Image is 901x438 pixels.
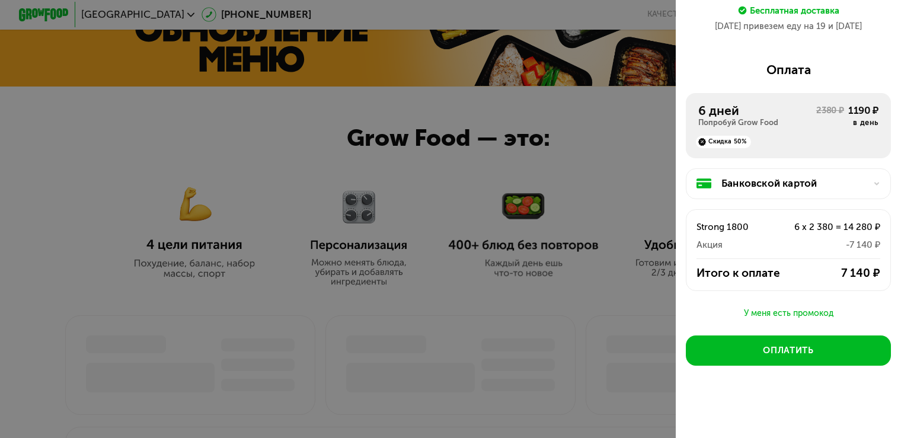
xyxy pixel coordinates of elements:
[763,344,813,357] div: Оплатить
[696,220,770,235] div: Strong 1800
[686,335,891,366] button: Оплатить
[750,4,839,17] div: Бесплатная доставка
[770,238,880,252] div: -7 140 ₽
[696,136,752,148] div: Скидка 50%
[696,238,770,252] div: Акция
[698,118,816,128] div: Попробуй Grow Food
[696,266,798,280] div: Итого к оплате
[816,104,844,128] div: 2380 ₽
[721,176,865,191] div: Банковской картой
[848,118,878,128] div: в день
[798,266,881,280] div: 7 140 ₽
[686,306,891,321] button: У меня есть промокод
[698,103,816,118] div: 6 дней
[686,62,891,77] div: Оплата
[686,20,891,33] div: [DATE] привезем еду на 19 и [DATE]
[770,220,880,235] div: 6 x 2 380 = 14 280 ₽
[848,103,878,118] div: 1190 ₽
